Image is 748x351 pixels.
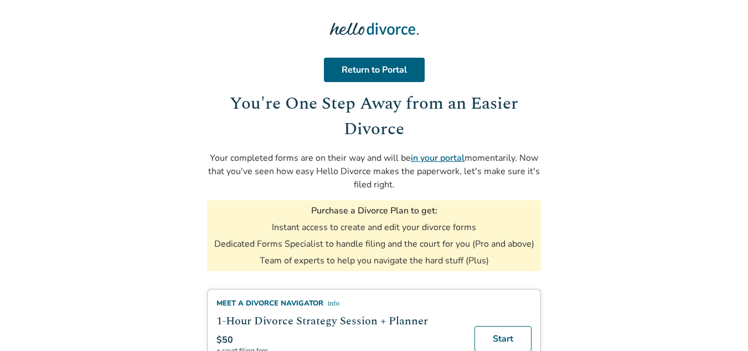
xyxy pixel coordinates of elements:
[328,299,335,307] span: info
[216,298,461,308] div: Meet a divorce navigator
[311,205,437,217] h3: Purchase a Divorce Plan to get:
[207,91,541,143] h1: You're One Step Away from an Easier Divorce
[214,238,534,250] li: Dedicated Forms Specialist to handle filing and the court for you (Pro and above)
[330,18,419,40] img: Hello Divorce Logo
[207,151,541,191] p: Your completed forms are on their way and will be momentarily. Now that you've seen how easy Hell...
[216,334,233,346] span: $50
[260,255,489,267] li: Team of experts to help you navigate the hard stuff (Plus)
[411,152,465,164] a: in your portal
[272,221,476,233] li: Instant access to create and edit your divorce forms
[324,58,425,82] a: Return to Portal
[216,313,461,329] h2: 1-Hour Divorce Strategy Session + Planner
